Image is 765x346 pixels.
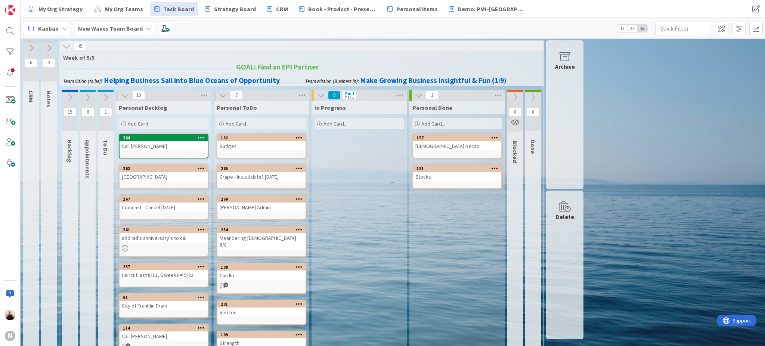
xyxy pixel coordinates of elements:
[295,2,381,16] a: Book - Product - Presentation
[81,108,94,117] span: 6
[45,90,53,107] span: Notes
[421,120,445,127] span: Add Card...
[383,2,442,16] a: Personal items
[221,197,306,202] div: 260
[150,2,198,16] a: Task Board
[412,104,452,111] span: Personal Done
[120,196,208,212] div: 267Comcast - Cancel [DATE]
[123,264,208,269] div: 257
[214,4,256,13] span: Strategy Board
[123,295,208,300] div: 61
[308,4,376,13] span: Book - Product - Presentation
[217,135,306,141] div: 182
[5,331,15,341] div: N
[120,294,208,301] div: 61
[163,4,194,13] span: Task Board
[63,54,534,61] span: Week of 5/5
[105,4,143,13] span: My Org Teams
[66,140,74,163] span: Backlog
[119,134,208,158] a: 264Call [PERSON_NAME]
[64,108,76,117] span: 19
[221,332,306,337] div: 109
[413,135,501,151] div: 157[DEMOGRAPHIC_DATA] Recap
[120,233,208,243] div: add kid's anniversary's to cal
[16,1,34,10] span: Support
[413,165,501,182] div: 181Stocks
[74,42,86,51] span: 45
[217,301,306,308] div: 201
[217,301,306,317] div: 201Verizon
[426,91,439,100] span: 2
[119,195,208,220] a: 267Comcast - Cancel [DATE]
[120,165,208,172] div: 262
[119,263,208,287] a: 257Haircut last 8/11, 6 weeks = 9/22
[280,76,305,85] span: .................
[5,5,15,15] img: Visit kanbanzone.com
[655,22,711,35] input: Quick Filter...
[104,76,280,85] strong: Helping Business Sail into Blue Oceans of Opportunity
[445,2,530,16] a: Demo: PMI-[GEOGRAPHIC_DATA]
[119,164,208,189] a: 262[GEOGRAPHIC_DATA]
[221,302,306,307] div: 201
[101,76,103,85] strong: :
[230,91,243,100] span: 7
[119,226,208,257] a: 261add kid's anniversary's to cal
[396,4,438,13] span: Personal items
[128,120,152,127] span: Add Card...
[236,62,319,71] u: GOAL: Find an EPI Partner
[217,164,306,189] a: 265Crape - Install date? [DATE]
[38,24,59,33] span: Kanban
[305,78,359,84] em: Team Mission (Business in):
[120,294,208,311] div: 61City of Franklin Drain
[221,227,306,232] div: 254
[323,120,347,127] span: Add Card...
[217,141,306,151] div: Budget
[120,165,208,182] div: 262[GEOGRAPHIC_DATA]
[617,25,627,32] span: 1x
[43,58,55,67] span: 3
[217,195,306,220] a: 260[PERSON_NAME] Admin
[217,226,306,233] div: 254
[123,166,208,171] div: 262
[63,78,101,84] em: Team Vision (to be)
[120,270,208,280] div: Haircut last 8/11, 6 weeks = 9/22
[413,135,501,141] div: 157
[217,135,306,151] div: 182Budget
[217,165,306,182] div: 265Crape - Install date? [DATE]
[132,91,145,100] span: 10
[413,165,501,172] div: 181
[627,25,637,32] span: 2x
[529,140,537,154] span: Done
[120,172,208,182] div: [GEOGRAPHIC_DATA]
[217,331,306,338] div: 109
[217,104,257,111] span: Personal ToDo
[5,310,15,320] img: MB
[217,196,306,212] div: 260[PERSON_NAME] Admin
[217,308,306,317] div: Verizon
[413,172,501,182] div: Stocks
[119,104,167,111] span: Personal Backlog
[221,265,306,270] div: 108
[527,108,539,117] span: 0
[120,203,208,212] div: Comcast - Cancel [DATE]
[458,4,526,13] span: Demo: PMI-[GEOGRAPHIC_DATA]
[102,140,109,155] span: To Do
[217,196,306,203] div: 260
[120,301,208,311] div: City of Franklin Drain
[120,325,208,331] div: 114
[217,271,306,280] div: Cardio
[64,62,236,71] strong: ............................................................................................
[556,212,574,221] div: Delete
[221,135,306,140] div: 182
[120,263,208,270] div: 257
[511,140,519,163] span: Blocked
[120,141,208,151] div: Call [PERSON_NAME]
[217,233,306,250] div: Meandering [DEMOGRAPHIC_DATA] 8/8
[217,226,306,250] div: 254Meandering [DEMOGRAPHIC_DATA] 8/8
[509,108,521,117] span: 0
[120,196,208,203] div: 267
[123,197,208,202] div: 267
[201,2,260,16] a: Strategy Board
[217,226,306,257] a: 254Meandering [DEMOGRAPHIC_DATA] 8/8
[99,108,112,117] span: 1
